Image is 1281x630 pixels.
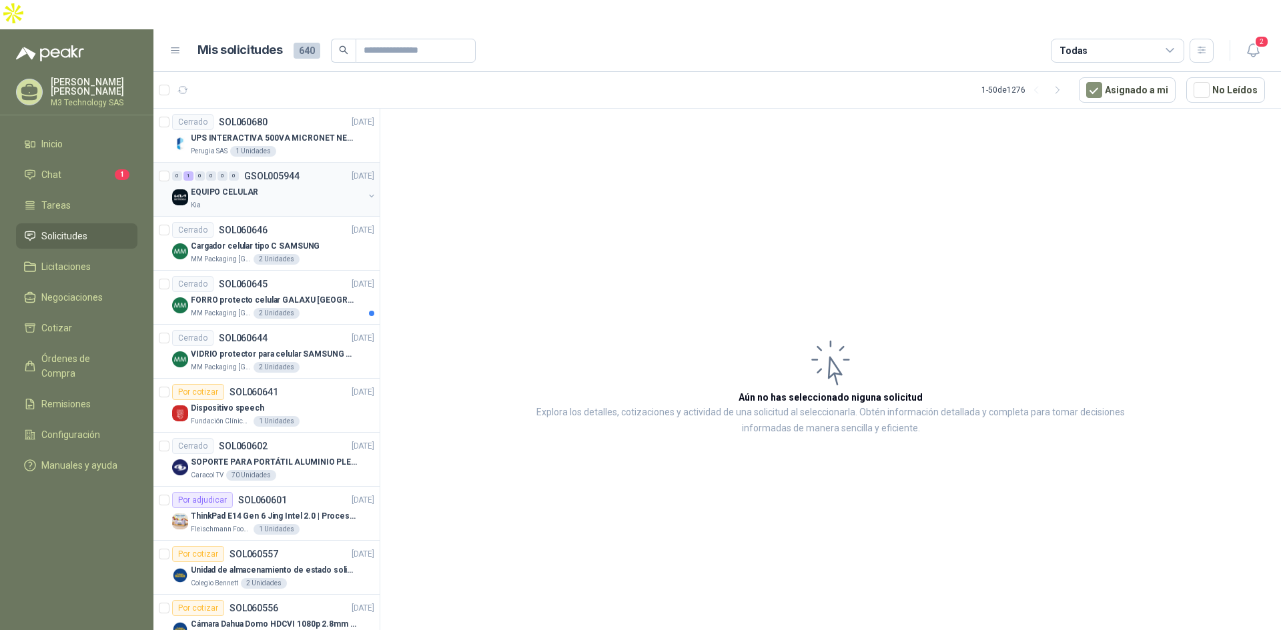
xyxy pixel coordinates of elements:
[172,168,377,211] a: 0 1 0 0 0 0 GSOL005944[DATE] Company LogoEQUIPO CELULARKia
[41,259,91,274] span: Licitaciones
[191,186,258,199] p: EQUIPO CELULAR
[172,492,233,508] div: Por adjudicar
[41,427,100,442] span: Configuración
[115,169,129,180] span: 1
[172,405,188,421] img: Company Logo
[191,294,357,307] p: FORRO protecto celular GALAXU [GEOGRAPHIC_DATA] A16 5G
[16,162,137,187] a: Chat1
[219,333,268,343] p: SOL060644
[191,578,238,589] p: Colegio Bennett
[172,459,188,475] img: Company Logo
[195,171,205,181] div: 0
[191,456,357,469] p: SOPORTE PARA PORTÁTIL ALUMINIO PLEGABLE VTA
[172,567,188,583] img: Company Logo
[183,171,193,181] div: 1
[191,564,357,577] p: Unidad de almacenamiento de estado solido Marca SK hynix [DATE] NVMe 256GB HFM256GDJTNG-8310A M.2...
[153,217,380,271] a: CerradoSOL060646[DATE] Company LogoCargador celular tipo C SAMSUNGMM Packaging [GEOGRAPHIC_DATA]2...
[191,200,201,211] p: Kia
[191,132,357,145] p: UPS INTERACTIVA 500VA MICRONET NEGRA MARCA: POWEST NICOMAR
[172,384,224,400] div: Por cotizar
[41,290,103,305] span: Negociaciones
[352,224,374,237] p: [DATE]
[153,379,380,433] a: Por cotizarSOL060641[DATE] Company LogoDispositivo speechFundación Clínica Shaio1 Unidades
[16,193,137,218] a: Tareas
[172,351,188,367] img: Company Logo
[191,308,251,319] p: MM Packaging [GEOGRAPHIC_DATA]
[230,146,276,157] div: 1 Unidades
[41,321,72,335] span: Cotizar
[41,397,91,411] span: Remisiones
[352,386,374,399] p: [DATE]
[352,116,374,129] p: [DATE]
[206,171,216,181] div: 0
[16,315,137,341] a: Cotizar
[191,254,251,265] p: MM Packaging [GEOGRAPHIC_DATA]
[191,362,251,373] p: MM Packaging [GEOGRAPHIC_DATA]
[191,510,357,523] p: ThinkPad E14 Gen 6 Jing Intel 2.0 | Procesador Intel Core Ultra 5 125U ( 12
[172,513,188,529] img: Company Logo
[1254,35,1269,48] span: 2
[16,254,137,279] a: Licitaciones
[1079,77,1176,103] button: Asignado a mi
[739,390,923,405] h3: Aún no has seleccionado niguna solicitud
[172,546,224,562] div: Por cotizar
[172,297,188,313] img: Company Logo
[153,325,380,379] a: CerradoSOL060644[DATE] Company LogoVIDRIO protector para celular SAMSUNG GALAXI A16 5GMM Packagin...
[172,189,188,205] img: Company Logo
[191,402,264,415] p: Dispositivo speech
[41,458,117,473] span: Manuales y ayuda
[352,278,374,291] p: [DATE]
[41,351,125,381] span: Órdenes de Compra
[352,602,374,615] p: [DATE]
[16,223,137,249] a: Solicitudes
[191,470,224,481] p: Caracol TV
[153,433,380,487] a: CerradoSOL060602[DATE] Company LogoSOPORTE PARA PORTÁTIL ALUMINIO PLEGABLE VTACaracol TV70 Unidades
[1059,43,1088,58] div: Todas
[219,225,268,235] p: SOL060646
[241,578,287,589] div: 2 Unidades
[153,271,380,325] a: CerradoSOL060645[DATE] Company LogoFORRO protecto celular GALAXU [GEOGRAPHIC_DATA] A16 5GMM Packa...
[254,254,300,265] div: 2 Unidades
[514,405,1148,437] p: Explora los detalles, cotizaciones y actividad de una solicitud al seleccionarla. Obtén informaci...
[197,41,283,60] h1: Mis solicitudes
[254,524,300,535] div: 1 Unidades
[51,99,137,107] p: M3 Technology SAS
[1186,77,1265,103] button: No Leídos
[230,603,278,613] p: SOL060556
[191,240,320,253] p: Cargador celular tipo C SAMSUNG
[172,276,213,292] div: Cerrado
[219,441,268,451] p: SOL060602
[41,167,61,182] span: Chat
[981,79,1068,101] div: 1 - 50 de 1276
[153,541,380,595] a: Por cotizarSOL060557[DATE] Company LogoUnidad de almacenamiento de estado solido Marca SK hynix [...
[172,135,188,151] img: Company Logo
[244,171,300,181] p: GSOL005944
[41,137,63,151] span: Inicio
[191,146,228,157] p: Perugia SAS
[172,114,213,130] div: Cerrado
[16,422,137,447] a: Configuración
[191,348,357,361] p: VIDRIO protector para celular SAMSUNG GALAXI A16 5G
[254,416,300,427] div: 1 Unidades
[16,131,137,157] a: Inicio
[339,45,348,55] span: search
[51,77,137,96] p: [PERSON_NAME] [PERSON_NAME]
[254,308,300,319] div: 2 Unidades
[229,171,239,181] div: 0
[254,362,300,373] div: 2 Unidades
[153,109,380,163] a: CerradoSOL060680[DATE] Company LogoUPS INTERACTIVA 500VA MICRONET NEGRA MARCA: POWEST NICOMARPeru...
[352,440,374,453] p: [DATE]
[352,548,374,561] p: [DATE]
[172,243,188,259] img: Company Logo
[191,524,251,535] p: Fleischmann Foods S.A.
[219,279,268,289] p: SOL060645
[352,494,374,507] p: [DATE]
[226,470,276,481] div: 70 Unidades
[172,222,213,238] div: Cerrado
[191,416,251,427] p: Fundación Clínica Shaio
[230,549,278,559] p: SOL060557
[172,438,213,454] div: Cerrado
[352,170,374,183] p: [DATE]
[294,43,320,59] span: 640
[230,387,278,397] p: SOL060641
